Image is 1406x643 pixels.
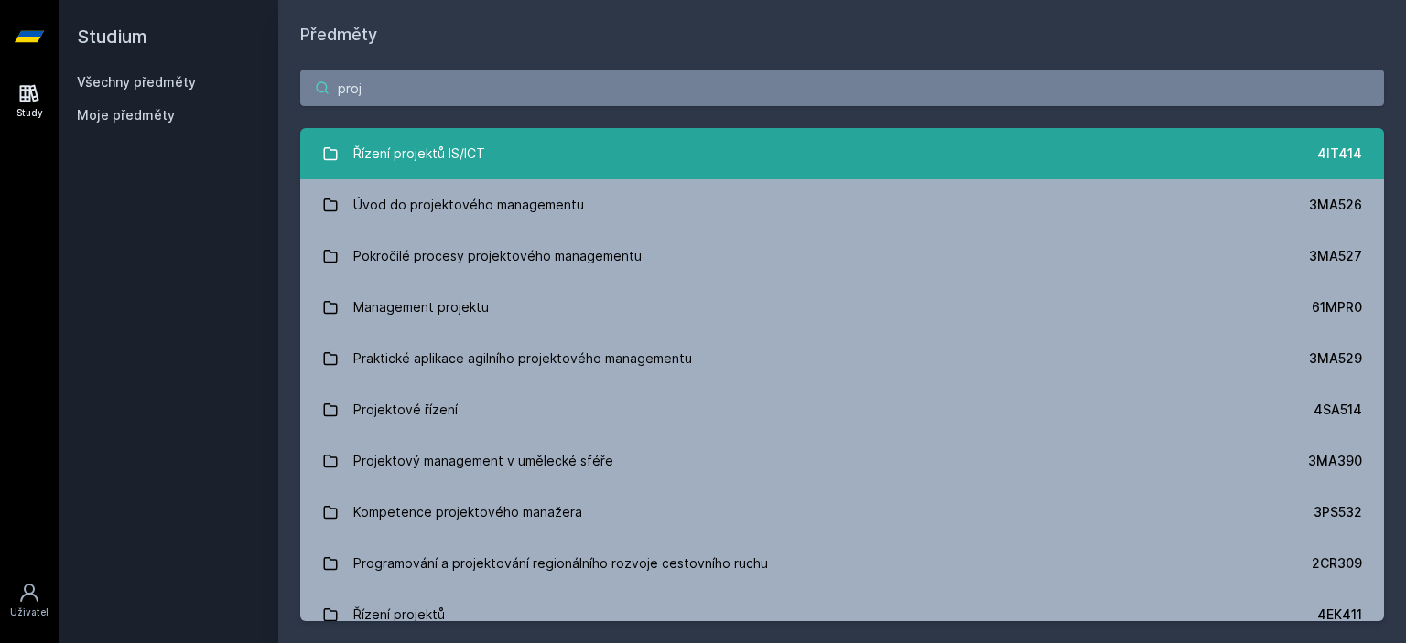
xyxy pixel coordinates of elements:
[353,391,458,428] div: Projektové řízení
[4,73,55,129] a: Study
[353,289,489,326] div: Management projektu
[77,106,175,124] span: Moje předměty
[1314,401,1362,419] div: 4SA514
[77,74,196,90] a: Všechny předměty
[1309,247,1362,265] div: 3MA527
[1309,196,1362,214] div: 3MA526
[300,487,1384,538] a: Kompetence projektového manažera 3PS532
[353,340,692,377] div: Praktické aplikace agilního projektového managementu
[353,187,584,223] div: Úvod do projektového managementu
[1308,452,1362,470] div: 3MA390
[300,70,1384,106] input: Název nebo ident předmětu…
[300,589,1384,640] a: Řízení projektů 4EK411
[300,333,1384,384] a: Praktické aplikace agilního projektového managementu 3MA529
[353,443,613,479] div: Projektový management v umělecké sféře
[353,545,768,582] div: Programování a projektování regionálního rozvoje cestovního ruchu
[1312,554,1362,573] div: 2CR309
[353,596,445,633] div: Řízení projektů
[300,128,1384,179] a: Řízení projektů IS/ICT 4IT414
[300,230,1384,282] a: Pokročilé procesy projektového managementu 3MA527
[4,573,55,628] a: Uživatel
[300,435,1384,487] a: Projektový management v umělecké sféře 3MA390
[1309,349,1362,368] div: 3MA529
[353,494,582,530] div: Kompetence projektového manažera
[300,179,1384,230] a: Úvod do projektového managementu 3MA526
[10,605,49,619] div: Uživatel
[300,22,1384,48] h1: Předměty
[1312,298,1362,316] div: 61MPR0
[353,135,485,172] div: Řízení projektů IS/ICT
[1317,145,1362,163] div: 4IT414
[300,384,1384,435] a: Projektové řízení 4SA514
[300,282,1384,333] a: Management projektu 61MPR0
[1317,605,1362,624] div: 4EK411
[1314,503,1362,521] div: 3PS532
[353,238,642,274] div: Pokročilé procesy projektového managementu
[16,106,43,120] div: Study
[300,538,1384,589] a: Programování a projektování regionálního rozvoje cestovního ruchu 2CR309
